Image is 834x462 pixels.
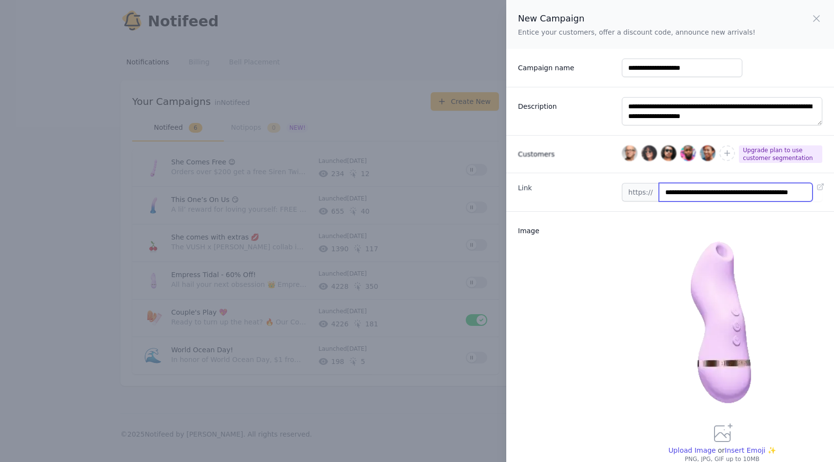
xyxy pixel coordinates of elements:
[518,222,614,236] label: Image
[680,145,696,161] img: Floyd Miles
[622,221,822,422] img: AAACoAQAAQAAAGgBAAADoAQAAQAAACjXAAAAAAAA
[15,47,180,63] h1: Hello!
[725,445,776,455] span: Insert Emoji ✨
[716,445,725,455] p: or
[668,446,715,454] span: Upload Image
[661,145,676,161] img: Leonard Krasner
[622,145,637,161] img: Tom Cook
[518,183,614,193] label: Link
[15,65,180,112] h2: Don't see Notifeed in your header? Let me know and I'll set it up! ✅
[518,27,755,37] p: Entice your customers, offer a discount code, announce new arrivals!
[518,149,614,159] h3: Customers
[739,145,822,163] span: Upgrade plan to use customer segmentation
[81,341,123,347] span: We run on Gist
[622,183,658,201] span: https://
[15,129,180,149] button: New conversation
[518,59,614,73] label: Campaign name
[63,135,117,143] span: New conversation
[641,145,657,161] img: Whitney Francis
[518,98,614,111] label: Description
[518,12,755,25] h2: New Campaign
[700,145,715,161] img: Emily Selman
